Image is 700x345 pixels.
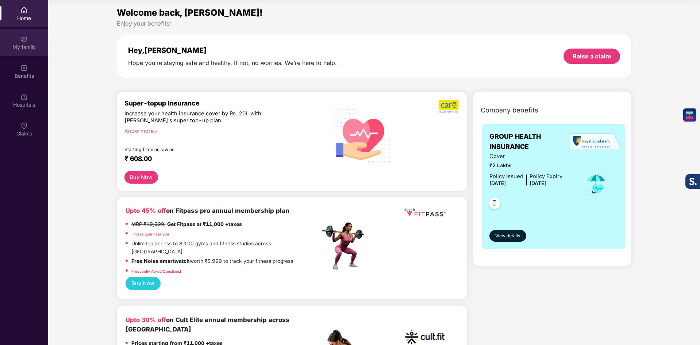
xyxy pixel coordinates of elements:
img: svg+xml;base64,PHN2ZyBpZD0iQmVuZWZpdHMiIHhtbG5zPSJodHRwOi8vd3d3LnczLm9yZy8yMDAwL3N2ZyIgd2lkdGg9Ij... [20,64,28,72]
span: Cover [489,152,562,161]
span: ₹2 Lakhs [489,162,562,170]
del: MRP ₹19,999, [131,221,166,227]
b: on Cult Elite annual membership across [GEOGRAPHIC_DATA] [126,316,289,333]
div: Policy Expiry [530,172,562,181]
div: Raise a claim [573,52,611,60]
button: View details [489,230,526,242]
b: on Fitpass pro annual membership plan [126,207,289,214]
span: Company benefits [481,105,538,115]
b: Upto 30% off [126,316,166,323]
strong: Get Fitpass at ₹11,000 +taxes [167,221,242,227]
p: worth ₹5,999 to track your fitness progress [131,257,293,265]
strong: Free Noise smartwatch [131,258,190,264]
span: [DATE] [530,180,546,186]
div: Hope you’re staying safe and healthy. If not, no worries. We’re here to help. [128,59,337,67]
span: GROUP HEALTH INSURANCE [489,131,574,152]
button: Buy Now [126,277,161,290]
div: Policy issued [489,172,523,181]
a: Fitpass gym near you [131,232,169,236]
div: Enjoy your benefits! [117,20,632,27]
b: Upto 45% off [126,207,166,214]
div: Hey, [PERSON_NAME] [128,46,337,55]
img: fpp.png [320,221,371,272]
img: icon [584,172,608,196]
img: svg+xml;base64,PHN2ZyB4bWxucz0iaHR0cDovL3d3dy53My5vcmcvMjAwMC9zdmciIHdpZHRoPSI0OC45NDMiIGhlaWdodD... [486,195,504,213]
img: insurerLogo [570,133,622,151]
div: Know more [124,128,316,133]
img: b5dec4f62d2307b9de63beb79f102df3.png [439,99,459,113]
button: Buy Now [124,171,158,184]
span: [DATE] [489,180,506,186]
div: ₹ 608.00 [124,155,313,164]
div: Increase your health insurance cover by Rs. 20L with [PERSON_NAME]’s super top-up plan. [124,110,288,124]
img: svg+xml;base64,PHN2ZyBpZD0iSG9tZSIgeG1sbnM9Imh0dHA6Ly93d3cudzMub3JnLzIwMDAvc3ZnIiB3aWR0aD0iMjAiIG... [20,7,28,14]
span: View details [495,233,520,239]
span: right [154,129,158,133]
img: svg+xml;base64,PHN2ZyB4bWxucz0iaHR0cDovL3d3dy53My5vcmcvMjAwMC9zdmciIHhtbG5zOnhsaW5rPSJodHRwOi8vd3... [327,100,396,170]
img: svg+xml;base64,PHN2ZyBpZD0iQ2xhaW0iIHhtbG5zPSJodHRwOi8vd3d3LnczLm9yZy8yMDAwL3N2ZyIgd2lkdGg9IjIwIi... [20,122,28,129]
p: Unlimited access to 8,100 gyms and fitness studios across [GEOGRAPHIC_DATA] [131,240,320,256]
div: Starting from as low as [124,147,289,152]
span: Welcome back, [PERSON_NAME]! [117,7,263,18]
a: Frequently Asked Questions! [131,269,181,273]
img: fppp.png [403,206,447,219]
img: svg+xml;base64,PHN2ZyBpZD0iSG9zcGl0YWxzIiB4bWxucz0iaHR0cDovL3d3dy53My5vcmcvMjAwMC9zdmciIHdpZHRoPS... [20,93,28,100]
img: svg+xml;base64,PHN2ZyB3aWR0aD0iMjAiIGhlaWdodD0iMjAiIHZpZXdCb3g9IjAgMCAyMCAyMCIgZmlsbD0ibm9uZSIgeG... [20,35,28,43]
div: Super-topup Insurance [124,99,320,107]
